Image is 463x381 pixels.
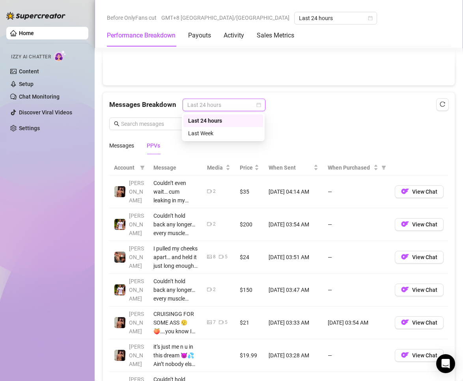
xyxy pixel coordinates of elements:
td: [DATE] 03:47 AM [264,274,323,306]
td: $21 [235,306,264,339]
img: OF [401,286,409,293]
button: OFView Chat [395,284,444,296]
img: OF [401,351,409,359]
img: logo-BBDzfeDw.svg [6,12,65,20]
span: search [114,121,119,127]
img: Hector [114,219,125,230]
th: Price [235,160,264,176]
span: Media [207,163,224,172]
span: video-camera [207,189,212,194]
div: Messages [109,141,134,150]
img: Hector [114,284,125,295]
th: When Purchased [323,160,390,176]
a: OFView Chat [395,321,444,327]
span: View Chat [412,189,437,195]
a: Home [19,30,34,36]
button: OFView Chat [395,251,444,263]
td: [DATE] 04:14 AM [264,176,323,208]
th: Media [202,160,235,176]
button: OFView Chat [395,185,444,198]
img: OF [401,187,409,195]
img: OF [401,220,409,228]
div: Couldn’t even wait… cum leaking in my underwear, already soaked and clinging 😮‍💨💦 Every inch of m... [153,179,198,205]
span: picture [207,254,212,259]
td: [DATE] 03:33 AM [264,306,323,339]
span: View Chat [412,352,437,359]
td: [DATE] 03:28 AM [264,339,323,372]
img: AI Chatter [54,50,66,62]
span: Price [240,163,253,172]
a: Discover Viral Videos [19,109,72,116]
div: 2 [213,220,216,228]
img: Zach [114,186,125,197]
div: Performance Breakdown [107,31,175,40]
button: OFView Chat [395,218,444,231]
th: Message [149,160,202,176]
td: $19.99 [235,339,264,372]
a: Chat Monitoring [19,93,60,100]
div: Couldn’t hold back any longer… every muscle tense, breathing heavy… until I finally let go. The r... [153,211,198,237]
span: [PERSON_NAME] [129,213,144,236]
a: OFView Chat [395,354,444,360]
span: [PERSON_NAME] [129,245,144,269]
div: CRUISINGG FOR SOME ASS 😮‍💨🍑….you know I had to do it to em and whip this cock out 😭 fuck ngl this... [153,310,198,336]
span: video-camera [207,287,212,292]
div: Last 24 hours [188,116,258,125]
div: 2 [213,286,216,293]
span: calendar [256,103,261,107]
a: OFView Chat [395,223,444,229]
img: Zach [114,317,125,328]
img: Zach [114,350,125,361]
td: $200 [235,208,264,241]
span: View Chat [412,254,437,260]
td: — [323,208,390,241]
span: reload [440,101,445,107]
td: [DATE] 03:51 AM [264,241,323,274]
div: Last 24 hours [183,114,263,127]
span: Izzy AI Chatter [11,53,51,61]
span: video-camera [219,254,224,259]
td: $24 [235,241,264,274]
span: Before OnlyFans cut [107,12,157,24]
div: it’s just me n u in this dream 😈💦 Ain’t nobody else here, just us gettin’ hella nasty. Hands all ... [153,342,198,368]
a: OFView Chat [395,190,444,196]
a: Content [19,68,39,75]
span: video-camera [219,320,224,325]
span: Last 24 hours [187,99,261,111]
td: [DATE] 03:54 AM [264,208,323,241]
td: $150 [235,274,264,306]
span: filter [380,162,388,174]
button: OFView Chat [395,349,444,362]
div: Couldn’t hold back any longer… every muscle tense, breathing heavy… until I finally let go. The r... [153,277,198,303]
div: Last Week [183,127,263,140]
img: OF [401,253,409,261]
input: Search messages [121,120,202,128]
span: Account [114,163,137,172]
div: Activity [224,31,244,40]
span: [PERSON_NAME] [129,344,144,367]
div: Sales Metrics [257,31,294,40]
span: [PERSON_NAME] [129,180,144,204]
span: View Chat [412,287,437,293]
span: View Chat [412,319,437,326]
div: Last Week [188,129,258,138]
span: filter [381,165,386,170]
td: [DATE] 03:54 AM [323,306,390,339]
span: View Chat [412,221,437,228]
div: 5 [225,253,228,261]
button: OFView Chat [395,316,444,329]
span: filter [138,162,146,174]
td: $35 [235,176,264,208]
a: Setup [19,81,34,87]
span: video-camera [207,222,212,226]
a: OFView Chat [395,256,444,262]
div: Payouts [188,31,211,40]
div: Messages Breakdown [109,99,448,111]
img: Osvaldo [114,252,125,263]
td: — [323,176,390,208]
td: — [323,339,390,372]
span: picture [207,320,212,325]
div: 8 [213,253,216,261]
div: I pulled my cheeks apart… and held it just long enough for you to see everything🍑👀 wide open, no ... [153,244,198,270]
div: 2 [213,188,216,195]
